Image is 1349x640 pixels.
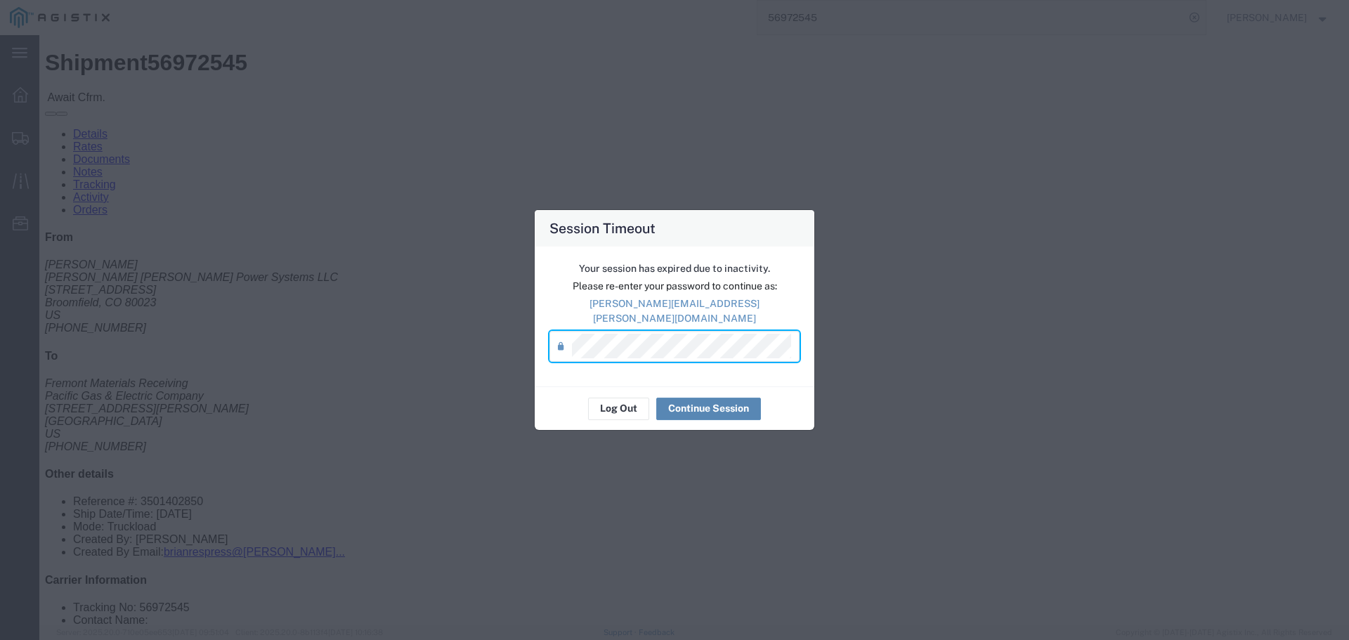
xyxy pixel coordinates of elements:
p: Your session has expired due to inactivity. [549,261,800,276]
h4: Session Timeout [549,218,656,238]
p: Please re-enter your password to continue as: [549,279,800,294]
button: Log Out [588,398,649,420]
p: [PERSON_NAME][EMAIL_ADDRESS][PERSON_NAME][DOMAIN_NAME] [549,296,800,326]
button: Continue Session [656,398,761,420]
